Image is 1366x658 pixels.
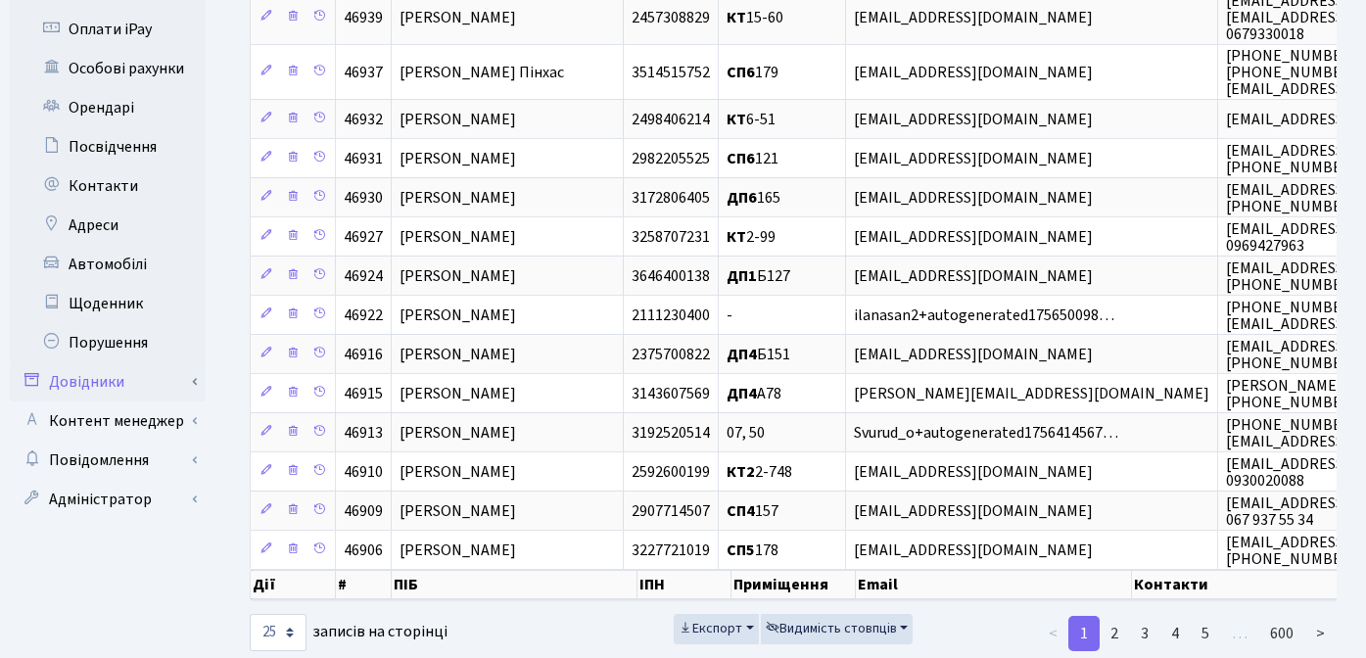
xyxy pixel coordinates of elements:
[10,245,206,284] a: Автомобілі
[727,383,781,404] span: А78
[727,461,755,483] b: КТ2
[632,109,710,130] span: 2498406214
[632,500,710,522] span: 2907714507
[10,480,206,519] a: Адміністратор
[632,265,710,287] span: 3646400138
[344,305,383,326] span: 46922
[344,109,383,130] span: 46932
[344,422,383,444] span: 46913
[632,62,710,83] span: 3514515752
[637,570,732,599] th: ІПН
[727,62,778,83] span: 179
[400,187,516,209] span: [PERSON_NAME]
[10,206,206,245] a: Адреси
[1132,570,1357,599] th: Контакти
[854,422,1118,444] span: Svurud_o+autogenerated1756414567…
[727,187,757,209] b: ДП6
[727,7,746,28] b: КТ
[344,461,383,483] span: 46910
[400,62,564,83] span: [PERSON_NAME] Пінхас
[727,383,757,404] b: ДП4
[727,265,757,287] b: ДП1
[632,461,710,483] span: 2592600199
[632,305,710,326] span: 2111230400
[336,570,392,599] th: #
[10,401,206,441] a: Контент менеджер
[10,10,206,49] a: Оплати iPay
[1190,616,1221,651] a: 5
[400,540,516,561] span: [PERSON_NAME]
[632,344,710,365] span: 2375700822
[854,500,1093,522] span: [EMAIL_ADDRESS][DOMAIN_NAME]
[727,109,746,130] b: КТ
[10,441,206,480] a: Повідомлення
[727,422,765,444] span: 07, 50
[251,570,336,599] th: Дії
[854,383,1209,404] span: [PERSON_NAME][EMAIL_ADDRESS][DOMAIN_NAME]
[727,540,755,561] b: СП5
[727,500,755,522] b: СП4
[400,305,516,326] span: [PERSON_NAME]
[727,226,746,248] b: КТ
[344,62,383,83] span: 46937
[344,383,383,404] span: 46915
[400,7,516,28] span: [PERSON_NAME]
[727,62,755,83] b: СП6
[727,461,792,483] span: 2-748
[344,187,383,209] span: 46930
[250,614,306,651] select: записів на сторінці
[392,570,637,599] th: ПІБ
[727,305,732,326] span: -
[1159,616,1191,651] a: 4
[854,226,1093,248] span: [EMAIL_ADDRESS][DOMAIN_NAME]
[854,305,1114,326] span: ilanasan2+autogenerated175650098…
[10,284,206,323] a: Щоденник
[727,148,755,169] b: СП6
[1129,616,1160,651] a: 3
[854,62,1093,83] span: [EMAIL_ADDRESS][DOMAIN_NAME]
[761,614,914,644] button: Видимість стовпців
[854,265,1093,287] span: [EMAIL_ADDRESS][DOMAIN_NAME]
[727,500,778,522] span: 157
[854,344,1093,365] span: [EMAIL_ADDRESS][DOMAIN_NAME]
[1068,616,1100,651] a: 1
[632,7,710,28] span: 2457308829
[632,540,710,561] span: 3227721019
[727,109,776,130] span: 6-51
[632,187,710,209] span: 3172806405
[854,461,1093,483] span: [EMAIL_ADDRESS][DOMAIN_NAME]
[10,49,206,88] a: Особові рахунки
[727,7,783,28] span: 15-60
[632,226,710,248] span: 3258707231
[250,614,447,651] label: записів на сторінці
[727,344,790,365] span: Б151
[400,344,516,365] span: [PERSON_NAME]
[400,265,516,287] span: [PERSON_NAME]
[10,166,206,206] a: Контакти
[632,148,710,169] span: 2982205525
[632,383,710,404] span: 3143607569
[400,226,516,248] span: [PERSON_NAME]
[854,109,1093,130] span: [EMAIL_ADDRESS][DOMAIN_NAME]
[1258,616,1305,651] a: 600
[10,88,206,127] a: Орендарі
[344,226,383,248] span: 46927
[727,148,778,169] span: 121
[400,109,516,130] span: [PERSON_NAME]
[766,619,897,638] span: Видимість стовпців
[674,614,759,644] button: Експорт
[400,461,516,483] span: [PERSON_NAME]
[1099,616,1130,651] a: 2
[727,540,778,561] span: 178
[727,265,790,287] span: Б127
[854,148,1093,169] span: [EMAIL_ADDRESS][DOMAIN_NAME]
[727,226,776,248] span: 2-99
[854,540,1093,561] span: [EMAIL_ADDRESS][DOMAIN_NAME]
[727,344,757,365] b: ДП4
[10,323,206,362] a: Порушення
[344,344,383,365] span: 46916
[344,500,383,522] span: 46909
[727,187,780,209] span: 165
[10,362,206,401] a: Довідники
[344,148,383,169] span: 46931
